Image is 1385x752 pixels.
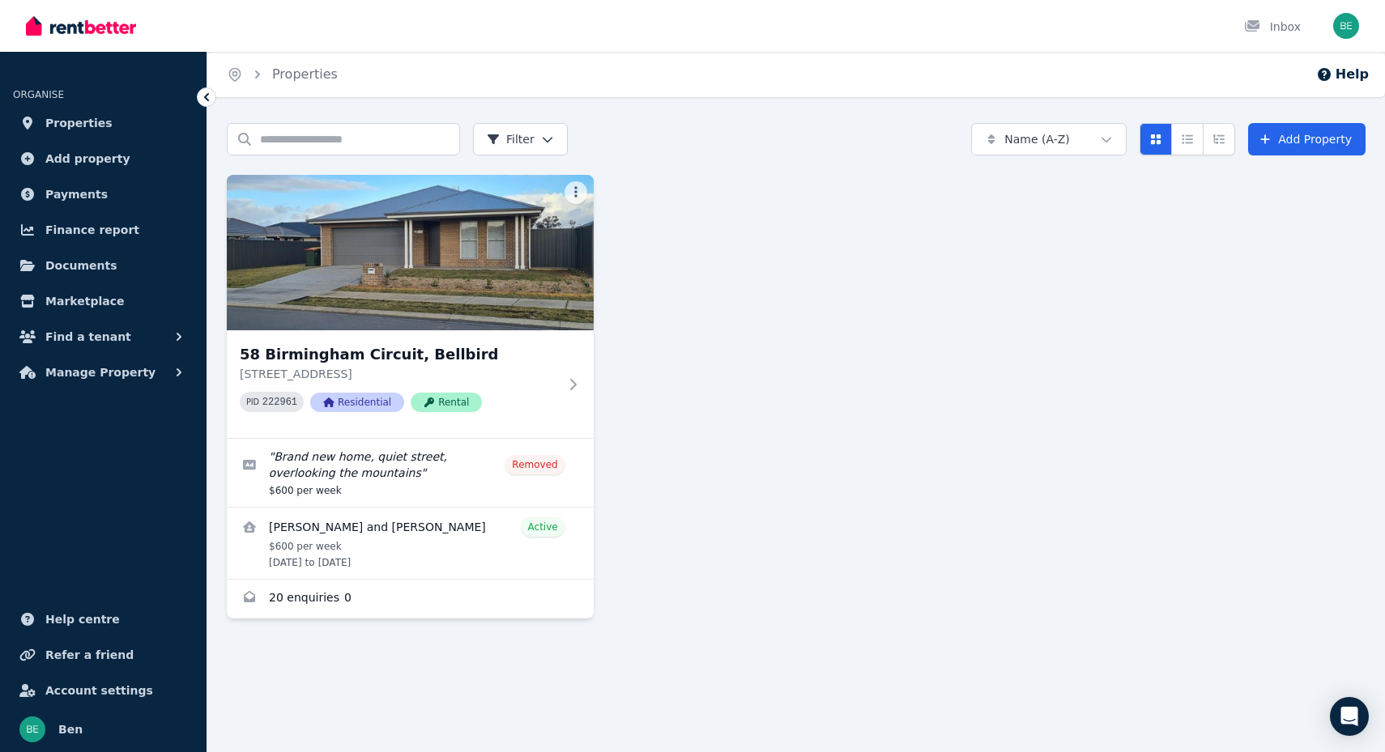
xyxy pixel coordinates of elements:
button: More options [565,181,587,204]
p: [STREET_ADDRESS] [240,366,558,382]
span: Find a tenant [45,327,131,346]
img: RentBetter [26,14,136,38]
a: Add property [13,142,194,175]
span: Rental [411,393,482,412]
a: Account settings [13,674,194,707]
span: Documents [45,256,117,275]
a: Marketplace [13,285,194,317]
button: Filter [473,123,568,155]
a: Enquiries for 58 Birmingham Circuit, Bellbird [227,580,594,618]
span: ORGANISE [13,89,64,100]
span: Name (A-Z) [1004,131,1070,147]
span: Refer a friend [45,645,134,665]
button: Help [1316,65,1369,84]
a: Properties [13,107,194,139]
span: Payments [45,185,108,204]
code: 222961 [262,397,297,408]
a: Refer a friend [13,639,194,671]
a: View details for Mark and Lisa McDonald [227,508,594,579]
a: Add Property [1248,123,1366,155]
span: Properties [45,113,113,133]
span: Finance report [45,220,139,240]
h3: 58 Birmingham Circuit, Bellbird [240,343,558,366]
span: Account settings [45,681,153,700]
span: Manage Property [45,363,156,382]
button: Find a tenant [13,321,194,353]
a: Help centre [13,603,194,635]
a: 58 Birmingham Circuit, Bellbird58 Birmingham Circuit, Bellbird[STREET_ADDRESS]PID 222961Residenti... [227,175,594,438]
a: Payments [13,178,194,210]
span: Residential [310,393,404,412]
button: Manage Property [13,356,194,389]
span: Help centre [45,610,120,629]
small: PID [246,397,259,406]
span: Add property [45,149,130,168]
button: Expanded list view [1203,123,1235,155]
button: Compact list view [1171,123,1204,155]
span: Ben [58,720,83,739]
a: Properties [272,66,338,82]
span: Marketplace [45,291,124,311]
img: 58 Birmingham Circuit, Bellbird [227,175,594,330]
div: View options [1140,123,1235,155]
span: Filter [487,131,535,147]
button: Name (A-Z) [971,123,1127,155]
img: Ben [1333,13,1359,39]
div: Open Intercom Messenger [1330,697,1369,736]
a: Documents [13,249,194,282]
img: Ben [19,716,45,742]
button: Card view [1140,123,1172,155]
nav: Breadcrumb [207,52,357,97]
a: Edit listing: Brand new home, quiet street, overlooking the mountains [227,439,594,507]
div: Inbox [1244,19,1301,35]
a: Finance report [13,214,194,246]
